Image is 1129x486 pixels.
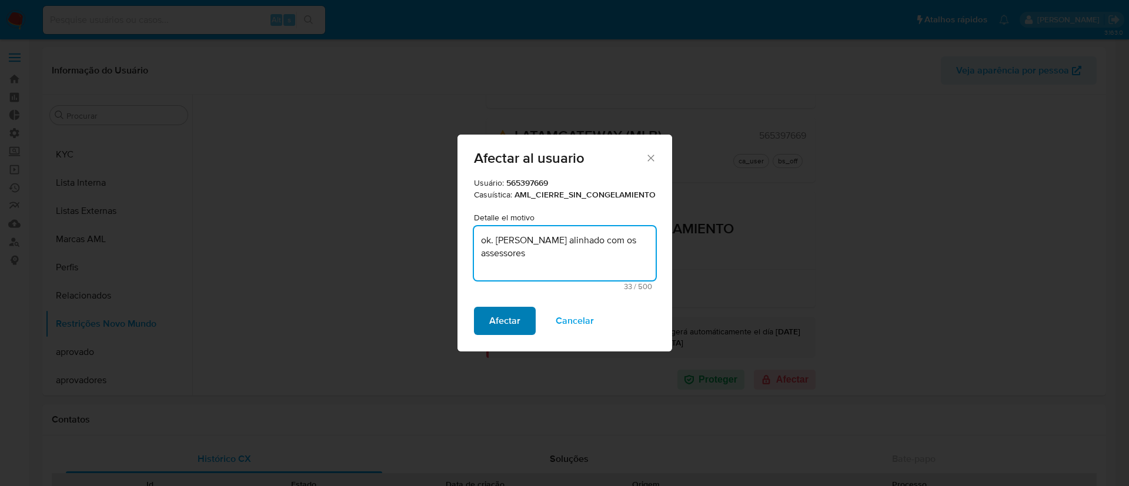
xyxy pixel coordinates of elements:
[540,307,609,335] button: Cancelar
[489,308,520,334] span: Afectar
[474,189,656,201] p: Casuística:
[474,212,656,224] p: Detalle el motivo
[645,152,656,163] button: Fechar
[474,151,646,165] span: Afectar al usuario
[515,189,656,200] strong: AML_CIERRE_SIN_CONGELAMIENTO
[556,308,594,334] span: Cancelar
[506,177,548,189] strong: 565397669
[474,177,656,189] p: Usuário:
[477,283,652,290] span: Máximo de 500 caracteres
[474,307,536,335] button: Afectar
[474,226,656,280] textarea: Motivo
